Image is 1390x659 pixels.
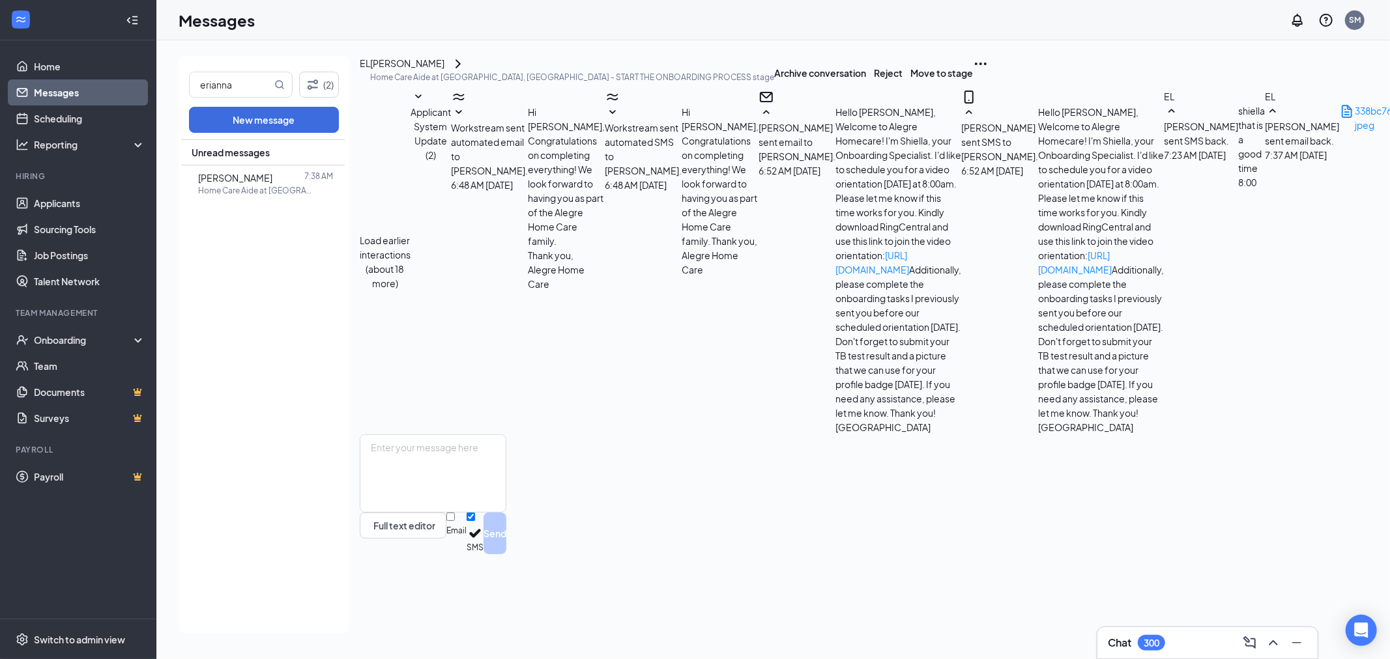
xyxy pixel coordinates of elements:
a: Scheduling [34,105,145,132]
span: [DATE] 6:48 AM [605,178,667,192]
svg: Minimize [1289,635,1305,651]
span: [PERSON_NAME] sent SMS to [PERSON_NAME]. [961,122,1038,162]
input: Search [190,72,272,97]
svg: MagnifyingGlass [274,79,285,90]
span: Workstream sent automated email to [PERSON_NAME]. [451,122,528,176]
a: Messages [34,79,145,105]
svg: Collapse [126,14,139,27]
span: [DATE] 6:52 AM [961,163,1023,178]
a: DocumentsCrown [34,379,145,405]
a: Talent Network [34,268,145,294]
svg: Filter [305,77,321,92]
button: Send [484,512,506,554]
svg: Analysis [16,138,29,151]
svg: Ellipses [973,56,989,72]
svg: MobileSms [961,89,977,105]
svg: SmallChevronUp [759,105,774,120]
svg: SmallChevronUp [1265,104,1281,119]
p: Home Care Aide at [GEOGRAPHIC_DATA], [GEOGRAPHIC_DATA] - START THE ONBOARDING PROCESS stage [370,72,774,83]
button: SmallChevronDownApplicant System Update (2) [411,89,451,162]
a: Job Postings [34,242,145,268]
div: Hiring [16,171,143,182]
div: Onboarding [34,333,134,346]
button: Minimize [1286,632,1307,653]
p: Congratulations on completing everything! We look forward to having you as part of the Alegre Hom... [528,133,605,248]
a: Applicants [34,190,145,216]
span: Unread messages [192,146,270,159]
div: [PERSON_NAME] [370,56,444,72]
div: EL [1164,89,1265,104]
span: [DATE] 6:48 AM [451,178,513,192]
button: ChevronUp [1263,632,1284,653]
span: [DATE] 7:23 AM [1164,148,1226,162]
input: SMS [467,512,475,521]
svg: SmallChevronUp [1164,104,1180,119]
h3: Chat [1108,636,1131,650]
div: Team Management [16,307,143,318]
svg: UserCheck [16,333,29,346]
div: SMS [467,542,484,554]
svg: ComposeMessage [1242,635,1258,651]
svg: Notifications [1290,12,1305,28]
div: Email [446,525,467,537]
a: SurveysCrown [34,405,145,431]
svg: QuestionInfo [1318,12,1334,28]
svg: SmallChevronDown [451,105,467,120]
svg: WorkstreamLogo [451,89,467,105]
button: ComposeMessage [1239,632,1260,653]
a: Home [34,53,145,79]
svg: SmallChevronDown [411,89,426,105]
svg: WorkstreamLogo [605,89,620,105]
svg: SmallChevronUp [961,105,977,120]
div: EL [360,56,370,70]
button: Full text editorPen [360,512,446,539]
span: [DATE] 6:52 AM [759,163,820,178]
svg: Settings [16,633,29,646]
span: [PERSON_NAME] [198,172,272,184]
p: Thank you, [528,248,605,262]
a: PayrollCrown [34,464,145,490]
p: Alegre Home Care [528,262,605,291]
button: Move to stage [910,56,973,89]
h1: Messages [179,9,255,31]
a: Team [34,353,145,379]
span: Applicant System Update (2) [411,106,451,161]
svg: ChevronRight [450,56,466,72]
span: Hello [PERSON_NAME], Welcome to Alegre Homecare! I'm Shiella, your Onboarding Specialist. I'd lik... [835,106,961,433]
svg: SmallChevronDown [605,105,620,120]
span: [PERSON_NAME] sent SMS back. [1164,120,1238,147]
svg: WorkstreamLogo [14,13,27,26]
span: [PERSON_NAME] sent email to [PERSON_NAME]. [759,122,835,162]
span: Hi [PERSON_NAME], Congratulations on completing everything! We look forward to having you as part... [682,106,759,275]
div: 300 [1144,638,1159,649]
span: jpeg [1355,119,1374,131]
p: 7:38 AM [304,171,333,182]
span: [PERSON_NAME] sent email back. [1265,120,1339,147]
button: Filter (2) [299,72,339,98]
svg: Document [1339,104,1355,119]
span: Hello [PERSON_NAME], Welcome to Alegre Homecare! I'm Shiella, your Onboarding Specialist. I'd lik... [1038,106,1164,433]
button: New message [189,107,339,133]
p: Home Care Aide at [GEOGRAPHIC_DATA], [GEOGRAPHIC_DATA] [198,185,315,196]
p: Hi [PERSON_NAME], [528,105,605,133]
div: Reporting [34,138,146,151]
button: Archive conversation [774,56,866,89]
svg: Checkmark [467,525,484,542]
div: Switch to admin view [34,633,125,646]
div: Open Intercom Messenger [1346,615,1377,646]
input: Email [446,512,455,521]
span: shiella that is a good time 8:00 [1238,105,1265,188]
span: [DATE] 7:37 AM [1265,148,1327,162]
a: Sourcing Tools [34,216,145,242]
button: Load earlier interactions (about 18 more) [360,233,411,290]
svg: Email [759,89,774,105]
button: Reject [874,56,903,89]
div: Payroll [16,444,143,455]
div: SM [1349,14,1361,25]
svg: ChevronUp [1266,635,1281,651]
span: Workstream sent automated SMS to [PERSON_NAME]. [605,122,682,176]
